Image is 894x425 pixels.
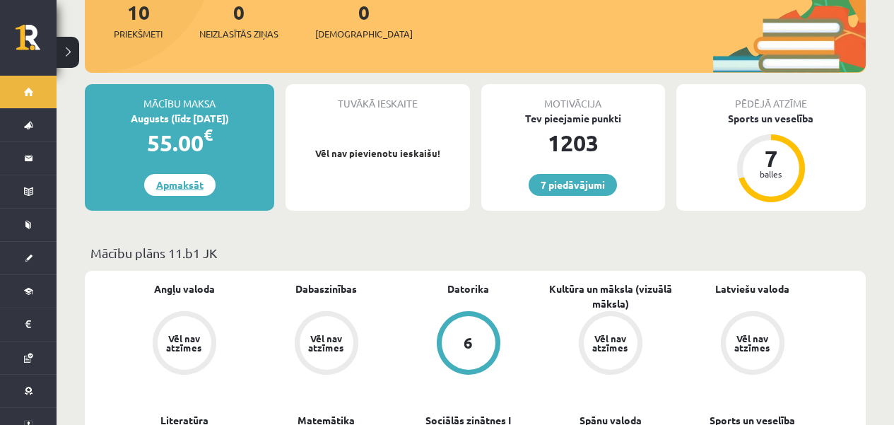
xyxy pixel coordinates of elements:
a: Vēl nav atzīmes [539,311,681,378]
a: Latviešu valoda [715,281,789,296]
div: Vēl nav atzīmes [733,334,772,352]
div: Sports un veselība [676,111,866,126]
p: Mācību plāns 11.b1 JK [90,243,860,262]
a: 6 [397,311,539,378]
a: 7 piedāvājumi [529,174,617,196]
a: Dabaszinības [295,281,357,296]
div: Vēl nav atzīmes [165,334,204,352]
div: balles [750,170,792,178]
a: Apmaksāt [144,174,216,196]
div: 6 [464,335,473,351]
div: 55.00 [85,126,274,160]
a: Datorika [447,281,489,296]
div: 1203 [481,126,665,160]
a: Rīgas 1. Tālmācības vidusskola [16,25,57,60]
a: Sports un veselība 7 balles [676,111,866,204]
div: Mācību maksa [85,84,274,111]
a: Vēl nav atzīmes [113,311,255,378]
a: Vēl nav atzīmes [681,311,823,378]
div: Pēdējā atzīme [676,84,866,111]
div: Vēl nav atzīmes [591,334,630,352]
div: 7 [750,147,792,170]
div: Tev pieejamie punkti [481,111,665,126]
a: Angļu valoda [154,281,215,296]
div: Augusts (līdz [DATE]) [85,111,274,126]
span: Priekšmeti [114,27,163,41]
a: Kultūra un māksla (vizuālā māksla) [539,281,681,311]
span: [DEMOGRAPHIC_DATA] [315,27,413,41]
span: € [204,124,213,145]
div: Motivācija [481,84,665,111]
div: Vēl nav atzīmes [307,334,346,352]
p: Vēl nav pievienotu ieskaišu! [293,146,462,161]
span: Neizlasītās ziņas [199,27,278,41]
a: Vēl nav atzīmes [255,311,397,378]
div: Tuvākā ieskaite [286,84,469,111]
